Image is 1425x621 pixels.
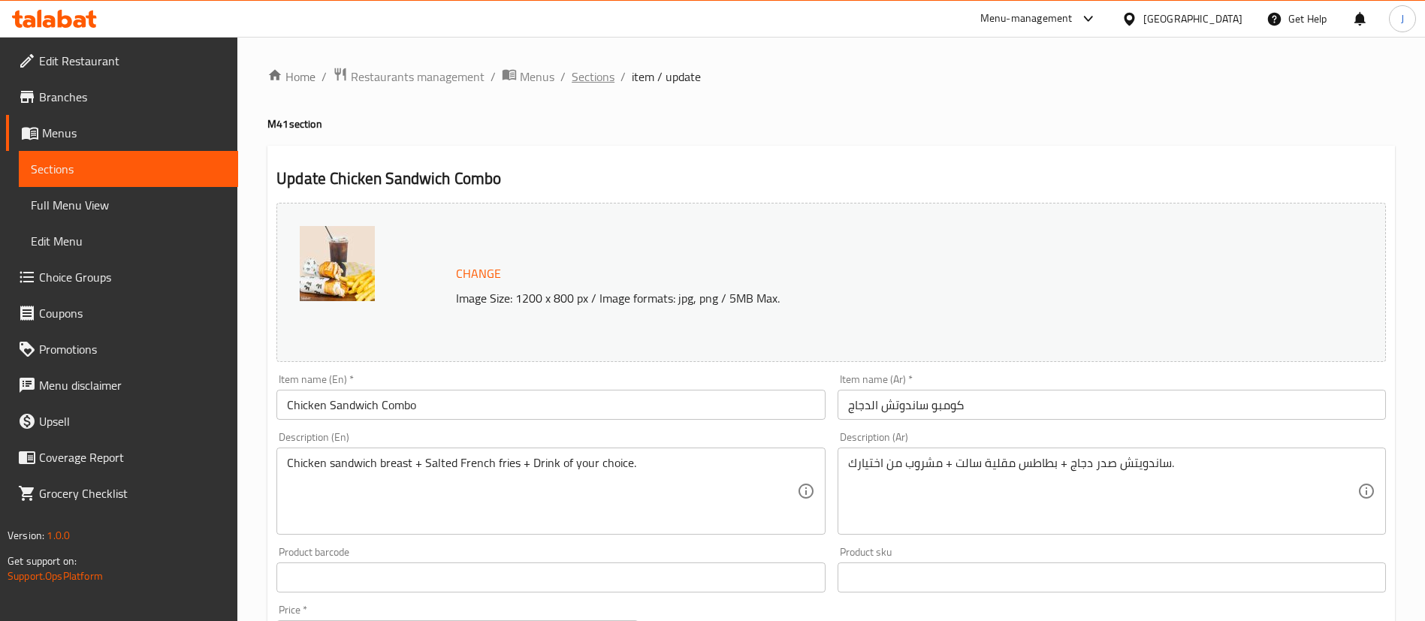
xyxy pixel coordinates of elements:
a: Edit Menu [19,223,238,259]
a: Grocery Checklist [6,475,238,511]
a: Restaurants management [333,67,485,86]
span: Full Menu View [31,196,226,214]
span: Version: [8,526,44,545]
a: Coverage Report [6,439,238,475]
p: Image Size: 1200 x 800 px / Image formats: jpg, png / 5MB Max. [450,289,1247,307]
nav: breadcrumb [267,67,1395,86]
span: Get support on: [8,551,77,571]
span: Coverage Report [39,448,226,466]
div: [GEOGRAPHIC_DATA] [1143,11,1242,27]
a: Branches [6,79,238,115]
input: Please enter product barcode [276,562,825,592]
span: Sections [31,160,226,178]
span: Restaurants management [351,68,485,86]
span: Menu disclaimer [39,376,226,394]
span: J [1401,11,1404,27]
a: Sections [19,151,238,187]
a: Menu disclaimer [6,367,238,403]
div: Menu-management [980,10,1073,28]
span: Branches [39,88,226,106]
li: / [322,68,327,86]
span: Promotions [39,340,226,358]
a: Promotions [6,331,238,367]
span: Change [456,263,501,285]
input: Enter name En [276,390,825,420]
h4: M41 section [267,116,1395,131]
span: Upsell [39,412,226,430]
span: Edit Restaurant [39,52,226,70]
a: Upsell [6,403,238,439]
span: Menus [42,124,226,142]
input: Please enter product sku [838,562,1386,592]
a: Choice Groups [6,259,238,295]
img: 20250806_talabat_Alabdall638905895348487190.jpg [300,226,375,301]
li: / [620,68,626,86]
a: Menus [502,67,554,86]
span: Choice Groups [39,268,226,286]
a: Home [267,68,315,86]
textarea: ساندويتش صدر دجاج + بطاطس مقلية سالت + مشروب من اختيارك. [848,456,1357,527]
a: Sections [572,68,614,86]
a: Menus [6,115,238,151]
a: Coupons [6,295,238,331]
a: Support.OpsPlatform [8,566,103,586]
span: Grocery Checklist [39,484,226,502]
button: Change [450,258,507,289]
span: Edit Menu [31,232,226,250]
span: 1.0.0 [47,526,70,545]
a: Edit Restaurant [6,43,238,79]
h2: Update Chicken Sandwich Combo [276,167,1386,190]
input: Enter name Ar [838,390,1386,420]
li: / [560,68,566,86]
textarea: Chicken sandwich breast + Salted French fries + Drink of your choice. [287,456,796,527]
span: Menus [520,68,554,86]
span: Coupons [39,304,226,322]
a: Full Menu View [19,187,238,223]
li: / [491,68,496,86]
span: item / update [632,68,701,86]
